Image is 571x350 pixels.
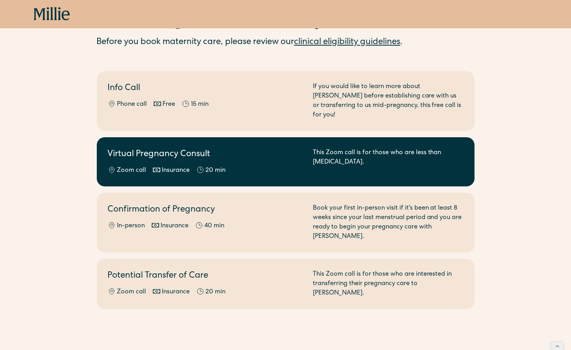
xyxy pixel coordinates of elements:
div: Before you book maternity care, please review our . [97,36,475,49]
div: 20 min [206,287,226,297]
a: Virtual Pregnancy ConsultZoom callInsurance20 minThis Zoom call is for those who are less than [M... [97,137,475,186]
div: Book your first in-person visit if it's been at least 8 weeks since your last menstrual period an... [313,204,464,241]
div: 15 min [191,100,209,109]
div: 40 min [205,221,225,231]
div: Insurance [161,221,189,231]
div: This Zoom call is for those who are interested in transferring their pregnancy care to [PERSON_NA... [313,270,464,298]
div: This Zoom call is for those who are less than [MEDICAL_DATA]. [313,148,464,175]
div: In-person [117,221,145,231]
a: clinical eligibility guidelines [294,38,401,47]
h2: Potential Transfer of Care [108,270,303,283]
div: Free [163,100,176,109]
a: Confirmation of PregnancyIn-personInsurance40 minBook your first in-person visit if it's been at ... [97,193,475,252]
div: Phone call [117,100,147,109]
a: Potential Transfer of CareZoom callInsurance20 minThis Zoom call is for those who are interested ... [97,259,475,309]
a: Info CallPhone callFree15 minIf you would like to learn more about [PERSON_NAME] before establish... [97,71,475,131]
h2: Info Call [108,82,303,95]
h2: Virtual Pregnancy Consult [108,148,303,161]
div: Zoom call [117,287,146,297]
div: Insurance [162,166,190,175]
div: If you would like to learn more about [PERSON_NAME] before establishing care with us or transferr... [313,82,464,120]
div: Zoom call [117,166,146,175]
div: 20 min [206,166,226,175]
h2: Confirmation of Pregnancy [108,204,303,217]
div: Insurance [162,287,190,297]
